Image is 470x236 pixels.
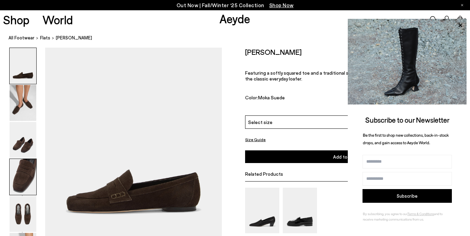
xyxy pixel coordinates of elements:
[245,171,283,177] span: Related Products
[10,122,36,158] img: Lana Suede Loafers - Image 3
[219,11,250,26] a: Aeyde
[9,29,470,48] nav: breadcrumb
[463,18,467,22] span: 0
[10,48,36,84] img: Lana Suede Loafers - Image 1
[9,34,35,41] a: All Footwear
[363,133,449,145] span: Be the first to shop new collections, back-in-stock drops, and gain access to Aeyde World.
[333,154,358,160] span: Add to Cart
[10,159,36,195] img: Lana Suede Loafers - Image 4
[177,1,294,10] p: Out Now | Fall/Winter ‘25 Collection
[407,212,434,216] a: Terms & Conditions
[40,35,50,40] span: flats
[40,34,50,41] a: flats
[269,2,294,8] span: Navigate to /collections/new-in
[363,189,452,203] button: Subscribe
[245,188,279,233] img: Gabby Almond-Toe Loafers
[245,95,388,102] div: Color:
[56,34,92,41] span: [PERSON_NAME]
[10,85,36,121] img: Lana Suede Loafers - Image 2
[248,119,272,126] span: Select size
[42,14,73,26] a: World
[10,196,36,232] img: Lana Suede Loafers - Image 5
[258,95,285,100] span: Moka Suede
[283,188,317,233] img: Leon Loafers
[348,19,467,104] img: 2a6287a1333c9a56320fd6e7b3c4a9a9.jpg
[3,14,29,26] a: Shop
[363,212,407,216] span: By subscribing, you agree to our
[245,135,266,144] button: Size Guide
[245,48,302,56] h2: [PERSON_NAME]
[245,150,446,163] button: Add to Cart
[245,70,446,82] p: Featuring a softly squared toe and a traditional saddle strap, [PERSON_NAME] is our take on the c...
[457,16,463,23] a: 0
[365,115,449,124] span: Subscribe to our Newsletter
